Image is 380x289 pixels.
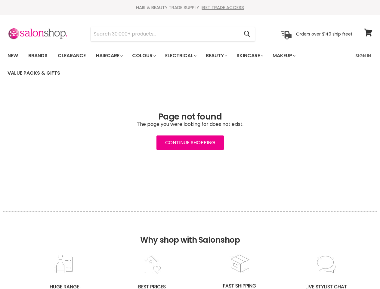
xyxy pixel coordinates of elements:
[3,67,65,79] a: Value Packs & Gifts
[268,49,299,62] a: Makeup
[3,47,352,82] ul: Main menu
[352,49,375,62] a: Sign In
[91,27,239,41] input: Search
[161,49,200,62] a: Electrical
[24,49,52,62] a: Brands
[8,112,372,122] h1: Page not found
[202,4,244,11] a: GET TRADE ACCESS
[296,31,352,36] p: Orders over $149 ship free!
[3,49,23,62] a: New
[91,49,126,62] a: Haircare
[239,27,255,41] button: Search
[128,49,159,62] a: Colour
[91,27,255,41] form: Product
[232,49,267,62] a: Skincare
[8,122,372,127] p: The page you were looking for does not exist.
[201,49,231,62] a: Beauty
[53,49,90,62] a: Clearance
[156,135,224,150] a: Continue Shopping
[3,211,377,254] h2: Why shop with Salonshop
